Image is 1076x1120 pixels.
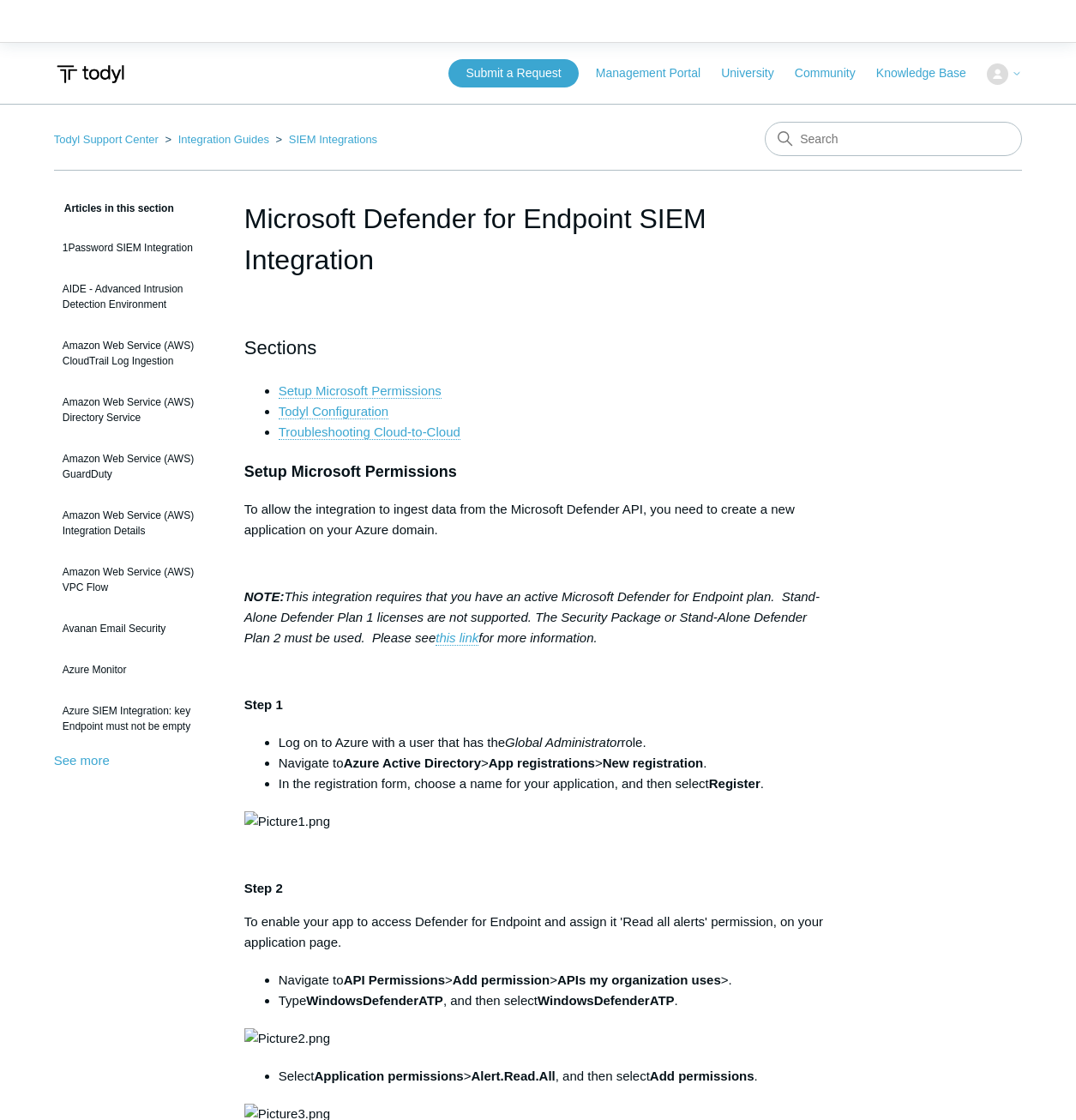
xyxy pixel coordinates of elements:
[54,133,159,146] a: Todyl Support Center
[279,383,442,399] a: Setup Microsoft Permissions
[54,499,219,547] a: Amazon Web Service (AWS) Integration Details
[279,425,460,440] a: Troubleshooting Cloud-to-Cloud
[162,133,273,146] li: Integration Guides
[273,133,378,146] li: SIEM Integrations
[603,756,704,770] strong: New registration
[54,232,219,264] a: 1Password SIEM Integration
[709,776,760,791] strong: Register
[244,697,283,712] strong: Step 1
[876,64,983,82] a: Knowledge Base
[279,753,832,774] li: Navigate to > > .
[279,404,388,419] a: Todyl Configuration
[471,1069,555,1083] strong: Alert.Read.All
[279,774,832,794] li: In the registration form, choose a name for your application, and then select .
[314,1069,463,1083] strong: Application permissions
[344,756,481,770] strong: Azure Active Directory
[596,64,718,82] a: Management Portal
[54,202,174,214] span: Articles in this section
[448,59,578,87] a: Submit a Request
[279,1066,832,1087] li: Select > , and then select .
[306,993,443,1008] strong: WindowsDefenderATP
[244,589,820,646] em: This integration requires that you have an active Microsoft Defender for Endpoint plan. Stand-Alo...
[279,970,832,991] li: Navigate to > > >.
[54,695,219,743] a: Azure SIEM Integration: key Endpoint must not be empty
[244,499,832,540] p: To allow the integration to ingest data from the Microsoft Defender API, you need to create a new...
[538,993,675,1008] strong: WindowsDefenderATP
[244,881,283,895] strong: Step 2
[54,443,219,491] a: Amazon Web Service (AWS) GuardDuty
[54,753,110,768] a: See more
[279,991,832,1011] li: Type , and then select .
[244,1028,330,1049] img: Picture2.png
[244,333,832,363] h2: Sections
[505,735,621,750] em: Global Administrator
[244,460,832,485] h3: Setup Microsoft Permissions
[721,64,790,82] a: University
[54,329,219,377] a: Amazon Web Service (AWS) CloudTrail Log Ingestion
[489,756,595,770] strong: App registrations
[54,653,219,686] a: Azure Monitor
[244,589,285,604] strong: NOTE:
[54,133,162,146] li: Todyl Support Center
[453,972,550,987] strong: Add permission
[54,556,219,604] a: Amazon Web Service (AWS) VPC Flow
[54,612,219,645] a: Avanan Email Security
[436,630,478,646] a: this link
[289,133,377,146] a: SIEM Integrations
[244,912,832,953] p: To enable your app to access Defender for Endpoint and assign it 'Read all alerts' permission, on...
[650,1069,754,1083] strong: Add permissions
[178,133,269,146] a: Integration Guides
[279,732,832,753] li: Log on to Azure with a user that has the role.
[344,972,445,987] strong: API Permissions
[54,58,127,90] img: Todyl Support Center Help Center home page
[557,972,721,987] strong: APIs my organization uses
[765,122,1022,156] input: Search
[244,811,330,832] img: Picture1.png
[244,198,832,280] h1: Microsoft Defender for Endpoint SIEM Integration
[54,386,219,434] a: Amazon Web Service (AWS) Directory Service
[795,64,873,82] a: Community
[54,273,219,321] a: AIDE - Advanced Intrusion Detection Environment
